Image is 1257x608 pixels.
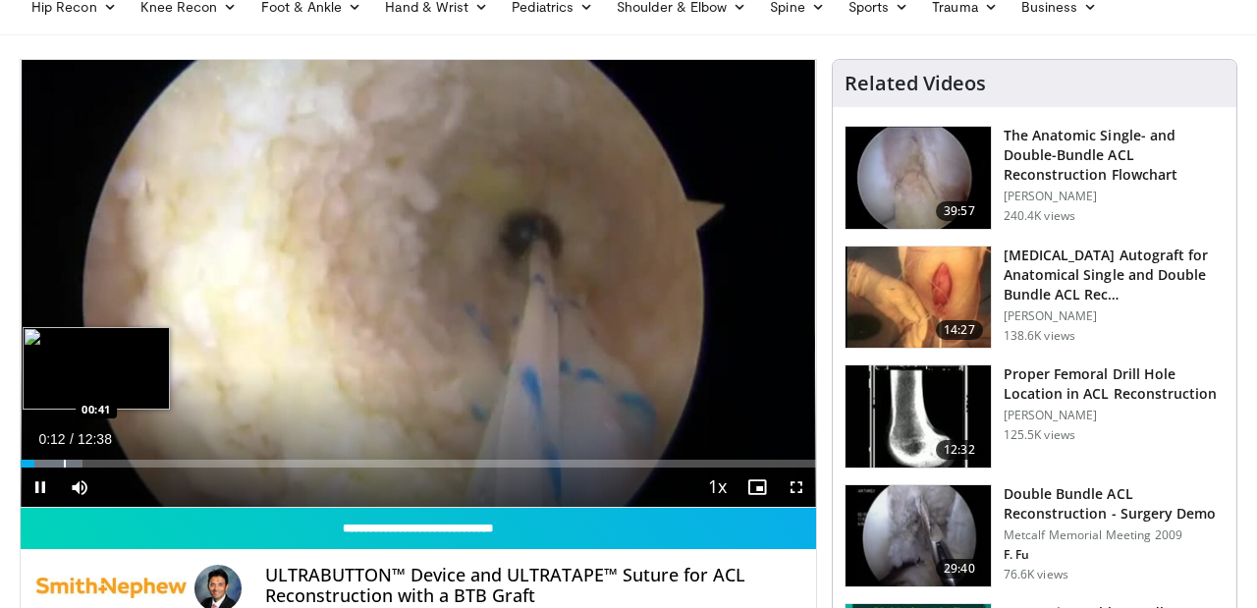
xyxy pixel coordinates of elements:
a: 39:57 The Anatomic Single- and Double-Bundle ACL Reconstruction Flowchart [PERSON_NAME] 240.4K views [845,126,1225,230]
h3: Proper Femoral Drill Hole Location in ACL Reconstruction [1004,364,1225,404]
p: [PERSON_NAME] [1004,189,1225,204]
button: Playback Rate [698,468,738,507]
span: 12:32 [936,440,983,460]
span: 12:38 [78,431,112,447]
a: 12:32 Proper Femoral Drill Hole Location in ACL Reconstruction [PERSON_NAME] 125.5K views [845,364,1225,469]
p: [PERSON_NAME] [1004,408,1225,423]
span: 14:27 [936,320,983,340]
p: 76.6K views [1004,567,1068,582]
img: Fu_0_3.png.150x105_q85_crop-smart_upscale.jpg [846,127,991,229]
a: 29:40 Double Bundle ACL Reconstruction - Surgery Demo Metcalf Memorial Meeting 2009 F. Fu 76.6K v... [845,484,1225,588]
span: 29:40 [936,559,983,579]
p: Metcalf Memorial Meeting 2009 [1004,527,1225,543]
button: Enable picture-in-picture mode [738,468,777,507]
div: Progress Bar [21,460,816,468]
span: / [70,431,74,447]
button: Pause [21,468,60,507]
button: Fullscreen [777,468,816,507]
p: 240.4K views [1004,208,1075,224]
video-js: Video Player [21,60,816,508]
p: 138.6K views [1004,328,1075,344]
img: Title_01_100001165_3.jpg.150x105_q85_crop-smart_upscale.jpg [846,365,991,468]
h3: Double Bundle ACL Reconstruction - Surgery Demo [1004,484,1225,524]
p: F. Fu [1004,547,1225,563]
span: 0:12 [38,431,65,447]
img: image.jpeg [23,327,170,410]
a: 14:27 [MEDICAL_DATA] Autograft for Anatomical Single and Double Bundle ACL Rec… [PERSON_NAME] 138... [845,246,1225,350]
p: [PERSON_NAME] [1004,308,1225,324]
button: Mute [60,468,99,507]
h3: [MEDICAL_DATA] Autograft for Anatomical Single and Double Bundle ACL Rec… [1004,246,1225,304]
span: 39:57 [936,201,983,221]
img: ffu_3.png.150x105_q85_crop-smart_upscale.jpg [846,485,991,587]
h3: The Anatomic Single- and Double-Bundle ACL Reconstruction Flowchart [1004,126,1225,185]
h4: ULTRABUTTON™ Device and ULTRATAPE™ Suture for ACL Reconstruction with a BTB Graft [265,565,799,607]
img: 281064_0003_1.png.150x105_q85_crop-smart_upscale.jpg [846,247,991,349]
h4: Related Videos [845,72,986,95]
p: 125.5K views [1004,427,1075,443]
